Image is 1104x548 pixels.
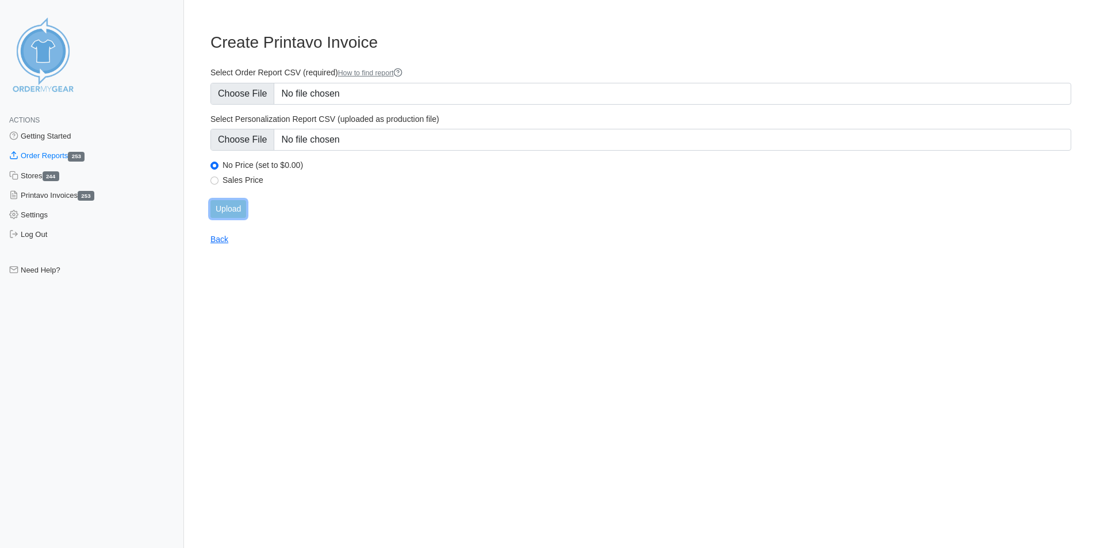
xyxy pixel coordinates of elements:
a: How to find report [338,69,403,77]
input: Upload [210,200,246,218]
a: Back [210,235,228,244]
h3: Create Printavo Invoice [210,33,1071,52]
span: 253 [68,152,85,162]
label: No Price (set to $0.00) [223,160,1071,170]
span: 253 [78,191,94,201]
label: Select Order Report CSV (required) [210,67,1071,78]
span: Actions [9,116,40,124]
label: Sales Price [223,175,1071,185]
span: 244 [43,171,59,181]
label: Select Personalization Report CSV (uploaded as production file) [210,114,1071,124]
